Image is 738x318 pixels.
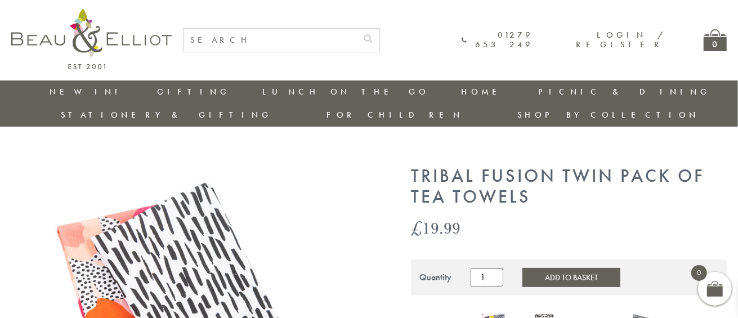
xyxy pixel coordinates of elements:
[11,8,172,69] img: logo
[61,109,272,120] a: Stationery & Gifting
[411,216,460,239] bdi: 19.99
[462,30,533,50] a: 01279 653 249
[704,29,727,51] a: 0
[263,86,430,97] a: Lunch On The Go
[50,86,126,97] a: New in!
[462,86,507,97] a: Home
[419,272,451,283] div: Quantity
[158,86,231,97] a: Gifting
[522,268,620,287] button: Add to Basket
[539,86,711,97] a: Picnic & Dining
[471,268,503,286] input: Product quantity
[411,166,727,208] h1: Tribal Fusion Twin Pack of Tea Towels
[411,216,422,239] span: £
[326,109,463,120] a: For Children
[576,29,664,50] a: Login / Register
[184,29,357,52] input: SEARCH
[691,265,707,281] span: 0
[518,109,700,120] a: Shop by collection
